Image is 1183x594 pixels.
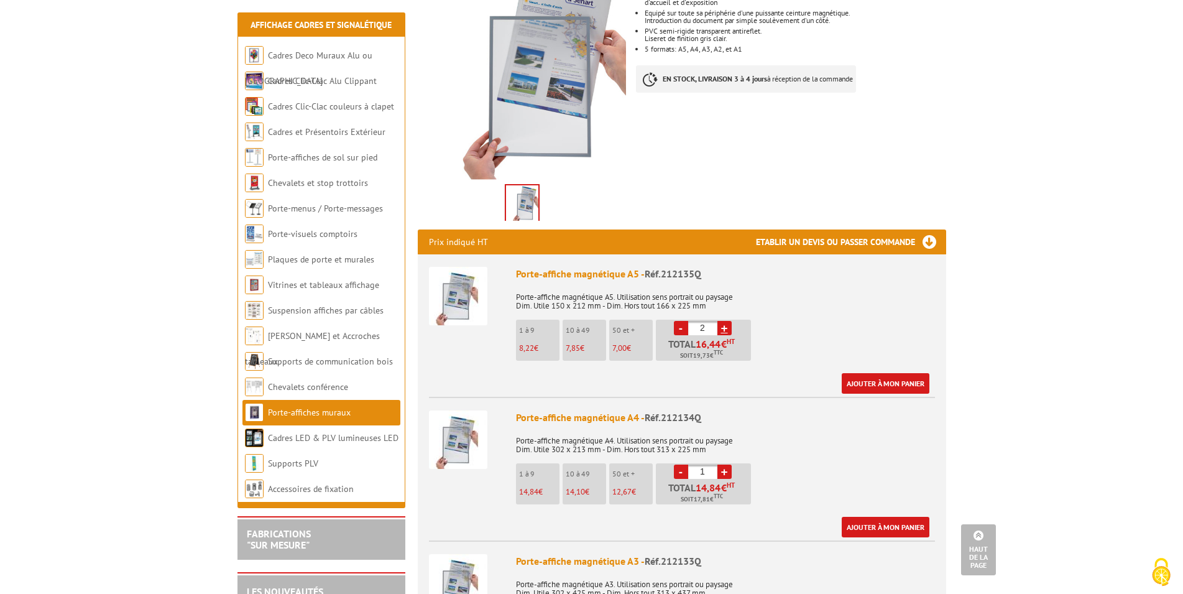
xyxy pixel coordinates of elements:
[645,411,701,424] span: Réf.212134Q
[429,267,487,325] img: Porte-affiche magnétique A5
[645,555,701,567] span: Réf.212133Q
[612,470,653,478] p: 50 et +
[727,481,735,490] sup: HT
[612,343,627,353] span: 7,00
[721,483,727,493] span: €
[519,486,538,497] span: 14,84
[714,493,723,499] sup: TTC
[756,230,946,254] h3: Etablir un devis ou passer commande
[245,250,264,269] img: Plaques de porte et murales
[245,454,264,473] img: Supports PLV
[268,177,368,188] a: Chevalets et stop trottoirs
[566,488,606,496] p: €
[566,486,585,497] span: 14,10
[694,494,710,504] span: 17,81
[636,65,856,93] p: à réception de la commande
[506,185,538,224] img: porte_affiches_212135q_1.jpg
[268,75,377,86] a: Cadres Clic-Clac Alu Clippant
[1146,557,1177,588] img: Cookies (fenêtre modale)
[268,407,351,418] a: Porte-affiches muraux
[245,480,264,498] img: Accessoires de fixation
[268,203,383,214] a: Porte-menus / Porte-messages
[566,326,606,335] p: 10 à 49
[268,126,385,137] a: Cadres et Présentoirs Extérieur
[842,517,929,537] a: Ajouter à mon panier
[842,373,929,394] a: Ajouter à mon panier
[519,488,559,496] p: €
[645,27,946,42] li: PVC semi-rigide transparent antireflet.
[612,488,653,496] p: €
[681,494,723,504] span: Soit €
[268,356,393,367] a: Supports de communication bois
[645,267,701,280] span: Réf.212135Q
[519,326,559,335] p: 1 à 9
[516,554,935,568] div: Porte-affiche magnétique A3 -
[247,527,311,551] a: FABRICATIONS"Sur Mesure"
[696,483,721,493] span: 14,84
[268,458,318,469] a: Supports PLV
[516,284,935,310] p: Porte-affiche magnétique A5. Utilisation sens portrait ou paysage Dim. Utile 150 x 212 mm - Dim. ...
[245,199,264,218] img: Porte-menus / Porte-messages
[612,344,653,353] p: €
[645,17,946,24] div: Introduction du document par simple soulèvement d'un côté.
[245,378,264,396] img: Chevalets conférence
[516,267,935,281] div: Porte-affiche magnétique A5 -
[245,225,264,243] img: Porte-visuels comptoirs
[961,524,996,575] a: Haut de la page
[645,9,946,24] li: Equipé sur toute sa périphérie d'une puissante ceinture magnétique.
[566,343,580,353] span: 7,85
[519,470,559,478] p: 1 à 9
[245,276,264,294] img: Vitrines et tableaux affichage
[245,46,264,65] img: Cadres Deco Muraux Alu ou Bois
[429,230,488,254] p: Prix indiqué HT
[566,470,606,478] p: 10 à 49
[659,483,751,504] p: Total
[680,351,723,361] span: Soit €
[245,50,372,86] a: Cadres Deco Muraux Alu ou [GEOGRAPHIC_DATA]
[268,381,348,392] a: Chevalets conférence
[727,337,735,346] sup: HT
[245,123,264,141] img: Cadres et Présentoirs Extérieur
[268,279,379,290] a: Vitrines et tableaux affichage
[674,321,688,335] a: -
[696,339,721,349] span: 16,44
[1139,552,1183,594] button: Cookies (fenêtre modale)
[245,403,264,422] img: Porte-affiches muraux
[245,327,264,345] img: Cimaises et Accroches tableaux
[519,344,559,353] p: €
[245,330,380,367] a: [PERSON_NAME] et Accroches tableaux
[714,349,723,356] sup: TTC
[663,74,767,83] strong: EN STOCK, LIVRAISON 3 à 4 jours
[245,174,264,192] img: Chevalets et stop trottoirs
[268,228,357,239] a: Porte-visuels comptoirs
[693,351,710,361] span: 19,73
[612,326,653,335] p: 50 et +
[268,254,374,265] a: Plaques de porte et murales
[717,465,732,479] a: +
[645,35,946,42] div: Liseret de finition gris clair.
[245,97,264,116] img: Cadres Clic-Clac couleurs à clapet
[645,45,946,53] li: 5 formats: A5, A4, A3, A2, et A1
[245,301,264,320] img: Suspension affiches par câbles
[566,344,606,353] p: €
[268,432,398,443] a: Cadres LED & PLV lumineuses LED
[245,429,264,447] img: Cadres LED & PLV lumineuses LED
[268,101,394,112] a: Cadres Clic-Clac couleurs à clapet
[721,339,727,349] span: €
[519,343,534,353] span: 8,22
[245,148,264,167] img: Porte-affiches de sol sur pied
[516,428,935,454] p: Porte-affiche magnétique A4. Utilisation sens portrait ou paysage Dim. Utile 302 x 213 mm - Dim. ...
[268,152,377,163] a: Porte-affiches de sol sur pied
[251,19,392,30] a: Affichage Cadres et Signalétique
[659,339,751,361] p: Total
[674,465,688,479] a: -
[268,483,354,494] a: Accessoires de fixation
[429,411,487,469] img: Porte-affiche magnétique A4
[612,486,632,497] span: 12,67
[268,305,384,316] a: Suspension affiches par câbles
[516,411,935,425] div: Porte-affiche magnétique A4 -
[717,321,732,335] a: +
